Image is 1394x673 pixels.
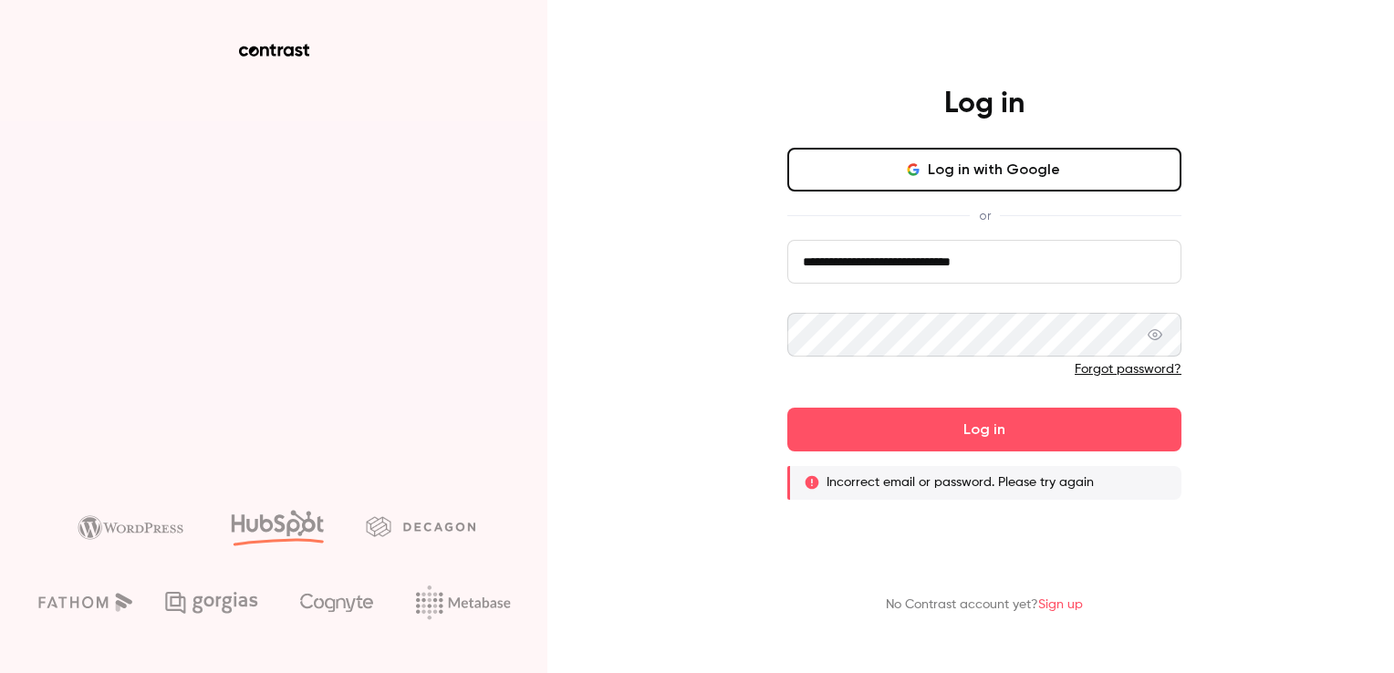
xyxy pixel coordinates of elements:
img: decagon [366,516,475,536]
h4: Log in [944,86,1025,122]
button: Log in with Google [787,148,1181,192]
a: Forgot password? [1075,363,1181,376]
p: Incorrect email or password. Please try again [827,473,1094,492]
a: Sign up [1038,598,1083,611]
p: No Contrast account yet? [886,595,1083,615]
span: or [970,206,1000,225]
button: Log in [787,408,1181,451]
